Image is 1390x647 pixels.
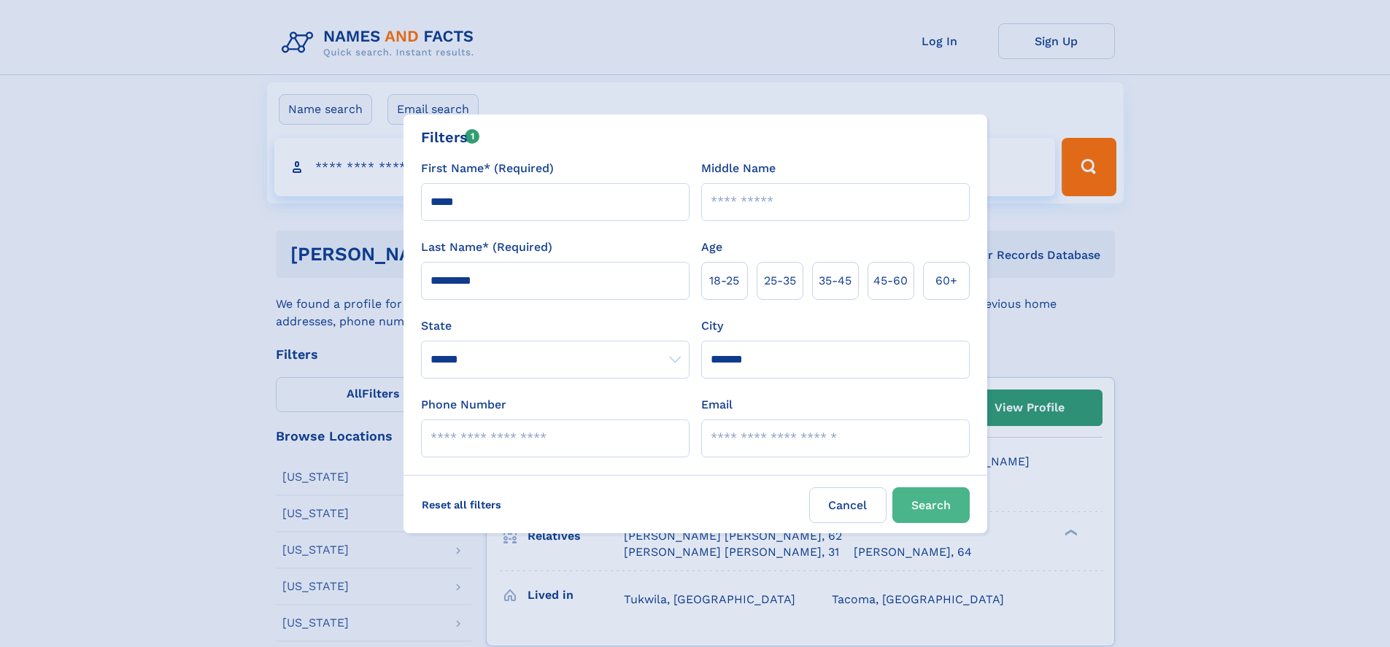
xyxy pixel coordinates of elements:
[935,272,957,290] span: 60+
[701,160,776,177] label: Middle Name
[701,317,723,335] label: City
[412,487,511,522] label: Reset all filters
[892,487,970,523] button: Search
[421,126,480,148] div: Filters
[421,317,690,335] label: State
[873,272,908,290] span: 45‑60
[764,272,796,290] span: 25‑35
[701,239,722,256] label: Age
[819,272,852,290] span: 35‑45
[421,160,554,177] label: First Name* (Required)
[421,396,506,414] label: Phone Number
[701,396,733,414] label: Email
[421,239,552,256] label: Last Name* (Required)
[809,487,887,523] label: Cancel
[709,272,739,290] span: 18‑25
